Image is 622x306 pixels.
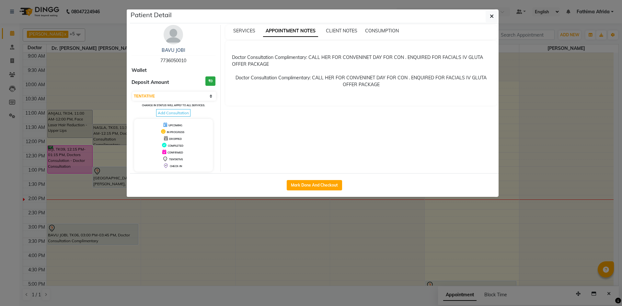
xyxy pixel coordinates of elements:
span: SERVICES [233,28,255,34]
div: Doctor Consultation Complimentary: CALL HER FOR CONVENINET DAY FOR CON . ENQUIRED FOR FACIALS IV ... [232,47,491,68]
h3: ₹0 [205,76,215,86]
img: avatar [164,25,183,44]
span: UPCOMING [168,124,182,127]
span: CHECK-IN [170,164,182,168]
span: APPOINTMENT NOTES [263,25,318,37]
small: Change in status will apply to all services. [142,104,205,107]
span: Wallet [132,67,147,74]
button: Mark Done And Checkout [287,180,342,190]
span: CONSUMPTION [365,28,399,34]
span: TENTATIVE [169,158,183,161]
span: CLIENT NOTES [326,28,357,34]
h5: Patient Detail [131,10,172,20]
span: 7736050010 [160,58,186,63]
iframe: chat widget [595,280,616,300]
span: Deposit Amount [132,79,169,86]
span: CONFIRMED [167,151,183,154]
span: IN PROGRESS [167,130,184,134]
span: COMPLETED [168,144,183,147]
span: DROPPED [169,137,182,141]
span: Add Consultation [156,109,190,117]
a: BAVU JOBI [162,47,185,53]
p: Doctor Consultation Complimentary: CALL HER FOR CONVENINET DAY FOR CON . ENQUIRED FOR FACIALS IV ... [232,68,491,88]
